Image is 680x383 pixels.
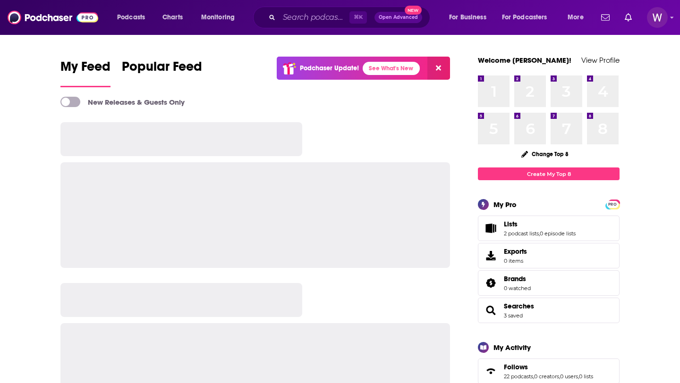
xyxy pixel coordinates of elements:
a: 0 episode lists [540,230,576,237]
a: 3 saved [504,312,523,319]
a: Searches [504,302,534,310]
button: Open AdvancedNew [374,12,422,23]
a: Follows [481,365,500,378]
div: My Activity [493,343,531,352]
a: Exports [478,243,620,268]
a: Follows [504,363,593,371]
span: Podcasts [117,11,145,24]
span: Open Advanced [379,15,418,20]
span: New [405,6,422,15]
p: Podchaser Update! [300,64,359,72]
span: Logged in as williammwhite [647,7,668,28]
span: , [559,373,560,380]
a: Brands [481,276,500,290]
span: Brands [478,270,620,296]
a: Popular Feed [122,58,202,87]
span: Follows [504,363,528,371]
a: PRO [607,200,618,208]
span: Lists [504,220,518,228]
a: 0 watched [504,285,531,291]
button: open menu [442,10,498,25]
span: , [533,373,534,380]
span: For Business [449,11,486,24]
a: 0 lists [579,373,593,380]
span: Charts [162,11,183,24]
span: Brands [504,275,526,283]
a: 0 creators [534,373,559,380]
div: Search podcasts, credits, & more... [262,7,439,28]
a: My Feed [60,58,110,87]
span: Exports [504,247,527,256]
button: Change Top 8 [516,148,574,160]
a: Lists [481,222,500,235]
input: Search podcasts, credits, & more... [279,10,349,25]
a: Show notifications dropdown [597,9,613,25]
img: Podchaser - Follow, Share and Rate Podcasts [8,8,98,26]
a: See What's New [363,62,420,75]
span: My Feed [60,58,110,80]
a: Searches [481,304,500,317]
div: My Pro [493,200,517,209]
span: More [568,11,584,24]
a: Charts [156,10,188,25]
button: open menu [561,10,595,25]
a: Brands [504,275,531,283]
span: Lists [478,216,620,241]
a: New Releases & Guests Only [60,97,185,107]
a: 2 podcast lists [504,230,539,237]
a: View Profile [581,56,620,65]
span: For Podcasters [502,11,547,24]
button: open menu [110,10,157,25]
a: Create My Top 8 [478,167,620,180]
button: Show profile menu [647,7,668,28]
a: Lists [504,220,576,228]
a: Welcome [PERSON_NAME]! [478,56,571,65]
span: , [578,373,579,380]
span: Monitoring [201,11,235,24]
span: Searches [478,298,620,323]
button: open menu [195,10,247,25]
a: 22 podcasts [504,373,533,380]
span: Exports [481,249,500,262]
span: ⌘ K [349,11,367,24]
span: Popular Feed [122,58,202,80]
button: open menu [496,10,561,25]
a: 0 users [560,373,578,380]
span: , [539,230,540,237]
span: 0 items [504,258,527,264]
a: Show notifications dropdown [621,9,636,25]
img: User Profile [647,7,668,28]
